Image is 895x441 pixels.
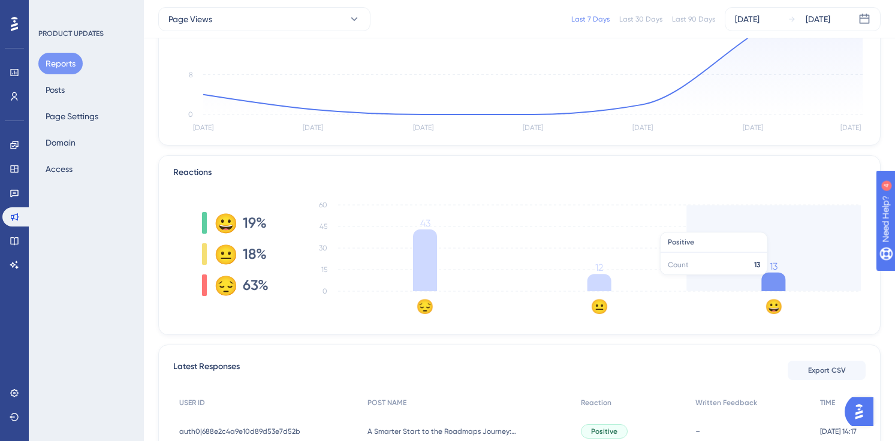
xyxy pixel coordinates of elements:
span: POST NAME [367,398,406,407]
button: Posts [38,79,72,101]
span: A Smarter Start to the Roadmaps Journey: Introducing the New Diagnostic Page! [367,427,517,436]
span: 19% [243,213,267,232]
tspan: [DATE] [840,123,861,132]
div: 😐 [214,244,233,264]
tspan: [DATE] [523,123,543,132]
tspan: 16 [187,31,193,39]
span: 63% [243,276,269,295]
div: [DATE] [806,12,830,26]
tspan: 60 [319,201,327,209]
span: Positive [591,427,617,436]
iframe: UserGuiding AI Assistant Launcher [845,394,881,430]
tspan: 43 [420,218,430,229]
tspan: 45 [320,222,327,231]
tspan: 30 [319,244,327,252]
div: [DATE] [735,12,760,26]
tspan: 13 [770,261,778,272]
button: Access [38,158,80,180]
span: TIME [820,398,835,407]
span: [DATE] 14:17 [820,427,857,436]
span: Reaction [581,398,611,407]
tspan: 15 [321,265,327,274]
tspan: [DATE] [193,123,213,132]
tspan: 8 [189,71,193,79]
span: USER ID [179,398,205,407]
span: 18% [243,244,267,264]
span: Page Views [168,12,212,26]
text: 😐 [590,298,608,315]
button: Page Settings [38,105,106,127]
tspan: 0 [188,110,193,119]
span: Need Help? [28,3,75,17]
div: Last 7 Days [571,14,610,24]
div: Last 30 Days [619,14,662,24]
tspan: 12 [595,262,603,273]
text: 😔 [416,298,434,315]
span: auth0|688e2c4a9e10d89d53e7d52b [179,427,300,436]
div: 😔 [214,276,233,295]
span: Latest Responses [173,360,240,381]
tspan: [DATE] [303,123,323,132]
button: Domain [38,132,83,153]
tspan: [DATE] [632,123,653,132]
div: Reactions [173,165,866,180]
button: Page Views [158,7,370,31]
tspan: [DATE] [413,123,433,132]
span: Export CSV [808,366,846,375]
text: 😀 [765,298,783,315]
div: PRODUCT UPDATES [38,29,104,38]
div: 😀 [214,213,233,232]
button: Export CSV [788,361,866,380]
span: Written Feedback [695,398,757,407]
div: Last 90 Days [672,14,715,24]
div: - [695,425,808,437]
tspan: [DATE] [743,123,763,132]
tspan: 0 [323,287,327,295]
button: Reports [38,53,83,74]
div: 4 [83,6,87,16]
